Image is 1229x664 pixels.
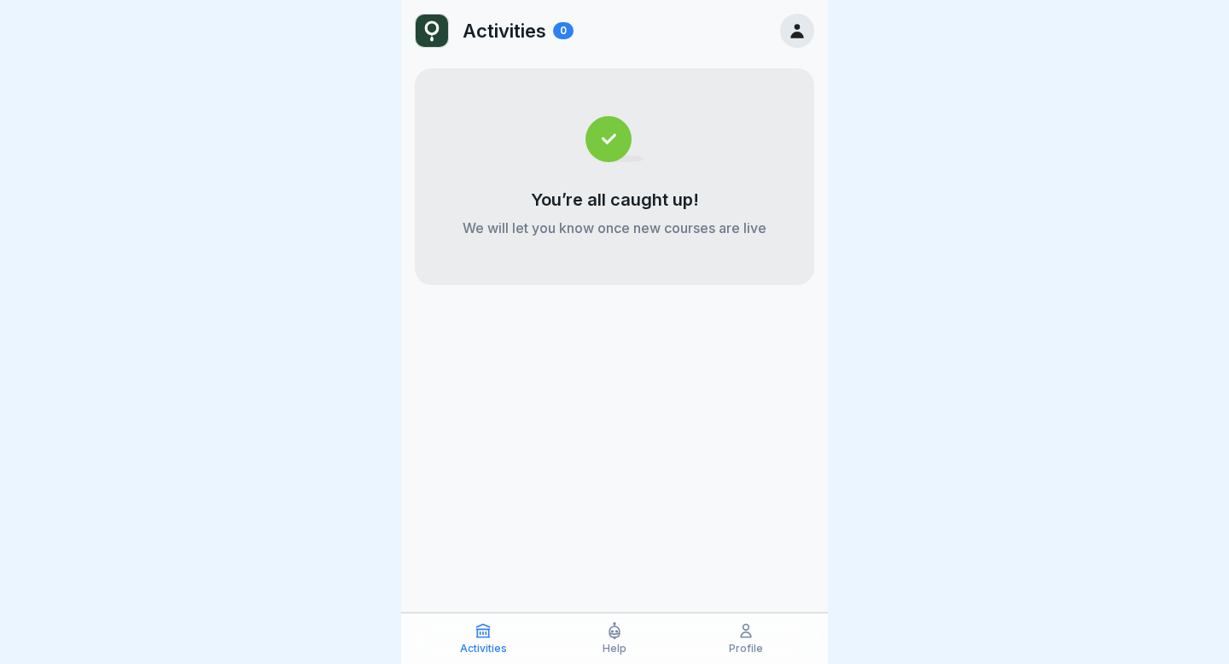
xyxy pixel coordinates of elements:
p: Activities [463,20,546,42]
p: We will let you know once new courses are live [463,218,766,237]
p: Help [603,643,626,655]
p: You’re all caught up! [531,189,699,210]
img: completed.svg [585,116,644,162]
div: 0 [553,22,574,39]
p: Profile [729,643,763,655]
img: w8ckb49isjqmp9e19xztpdfx.png [416,15,448,47]
p: Activities [460,643,507,655]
